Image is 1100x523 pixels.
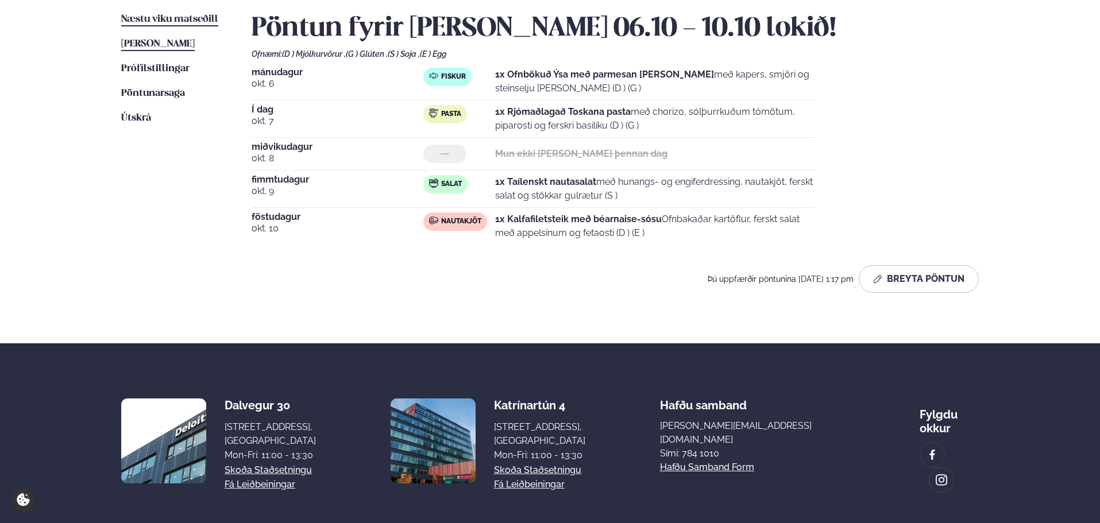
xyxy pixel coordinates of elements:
img: image alt [935,474,948,487]
img: beef.svg [429,216,438,225]
p: með hunangs- og engiferdressing, nautakjöt, ferskt salat og stökkar gulrætur (S ) [495,175,815,203]
a: Hafðu samband form [660,460,754,474]
div: [STREET_ADDRESS], [GEOGRAPHIC_DATA] [494,420,585,448]
div: Katrínartún 4 [494,398,585,412]
span: Nautakjöt [441,217,481,226]
a: Prófílstillingar [121,62,190,76]
div: Dalvegur 30 [225,398,316,412]
a: image alt [929,468,954,492]
span: mánudagur [252,68,423,77]
a: Næstu viku matseðill [121,13,218,26]
img: image alt [121,398,206,483]
strong: 1x Kalfafiletsteik með béarnaise-sósu [495,214,662,224]
span: okt. 6 [252,77,423,91]
div: Mon-Fri: 11:00 - 13:30 [225,448,316,462]
img: image alt [926,448,939,462]
a: [PERSON_NAME][EMAIL_ADDRESS][DOMAIN_NAME] [660,419,845,447]
a: Skoða staðsetningu [494,463,581,477]
span: okt. 8 [252,152,423,165]
span: Salat [441,180,462,189]
span: --- [441,149,449,158]
button: Breyta Pöntun [859,265,979,293]
strong: 1x Rjómaðlagað Toskana pasta [495,106,631,117]
span: Útskrá [121,113,151,123]
a: Cookie settings [11,488,35,512]
span: (G ) Glúten , [346,49,388,59]
span: Hafðu samband [660,389,747,412]
img: fish.svg [429,71,438,80]
div: Mon-Fri: 11:00 - 13:30 [494,448,585,462]
a: Útskrá [121,111,151,125]
a: image alt [920,443,944,467]
div: Fylgdu okkur [920,398,979,435]
span: Fiskur [441,72,466,82]
h2: Pöntun fyrir [PERSON_NAME] 06.10 - 10.10 lokið! [252,13,979,45]
img: pasta.svg [429,109,438,118]
span: Næstu viku matseðill [121,14,218,24]
span: fimmtudagur [252,175,423,184]
div: Ofnæmi: [252,49,979,59]
p: með kapers, smjöri og steinselju [PERSON_NAME] (D ) (G ) [495,68,815,95]
span: Pasta [441,110,461,119]
span: [PERSON_NAME] [121,39,195,49]
span: okt. 7 [252,114,423,128]
span: Í dag [252,105,423,114]
span: Þú uppfærðir pöntunina [DATE] 1:17 pm [708,274,854,284]
a: Skoða staðsetningu [225,463,312,477]
img: salad.svg [429,179,438,188]
strong: 1x Ofnbökuð Ýsa með parmesan [PERSON_NAME] [495,69,714,80]
span: Prófílstillingar [121,64,190,73]
a: Fá leiðbeiningar [494,478,565,491]
span: Pöntunarsaga [121,88,185,98]
span: okt. 9 [252,184,423,198]
strong: Mun ekki [PERSON_NAME] þennan dag [495,148,667,159]
div: [STREET_ADDRESS], [GEOGRAPHIC_DATA] [225,420,316,448]
a: [PERSON_NAME] [121,37,195,51]
a: Pöntunarsaga [121,87,185,100]
strong: 1x Taílenskt nautasalat [495,176,596,187]
p: Sími: 784 1010 [660,447,845,460]
p: með chorizo, sólþurrkuðum tómötum, piparosti og ferskri basilíku (D ) (G ) [495,105,815,133]
img: image alt [391,398,476,483]
span: (E ) Egg [420,49,446,59]
p: Ofnbakaðar kartöflur, ferskt salat með appelsínum og fetaosti (D ) (E ) [495,212,815,240]
span: (D ) Mjólkurvörur , [282,49,346,59]
span: okt. 10 [252,222,423,235]
span: (S ) Soja , [388,49,420,59]
a: Fá leiðbeiningar [225,478,295,491]
span: miðvikudagur [252,142,423,152]
span: föstudagur [252,212,423,222]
